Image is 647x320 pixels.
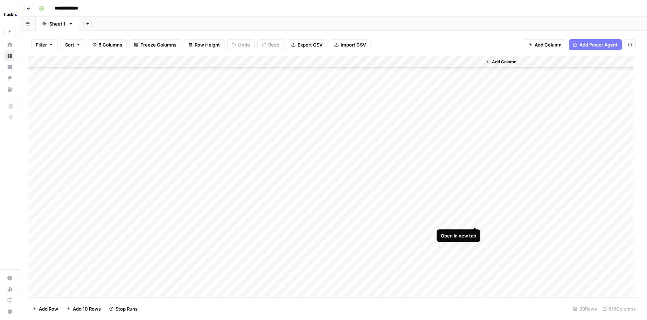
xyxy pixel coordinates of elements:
[140,41,176,48] span: Freeze Columns
[62,303,105,314] button: Add 10 Rows
[524,39,566,50] button: Add Column
[36,17,79,31] a: Sheet 1
[4,284,15,295] a: Usage
[268,41,279,48] span: Redo
[31,39,58,50] button: Filter
[227,39,255,50] button: Undo
[65,41,74,48] span: Sort
[4,6,15,23] button: Workspace: Haskn
[4,84,15,95] a: Your Data
[483,57,519,66] button: Add Column
[49,20,65,27] div: Sheet 1
[330,39,370,50] button: Import CSV
[39,305,58,312] span: Add Row
[238,41,250,48] span: Undo
[600,303,639,314] div: 5/5 Columns
[36,41,47,48] span: Filter
[4,73,15,84] a: Opportunities
[28,303,62,314] button: Add Row
[73,305,101,312] span: Add 10 Rows
[569,39,622,50] button: Add Power Agent
[4,50,15,62] a: Browse
[298,41,322,48] span: Export CSV
[579,41,618,48] span: Add Power Agent
[4,272,15,284] a: Settings
[492,59,516,65] span: Add Column
[441,232,476,239] div: Open in new tab
[341,41,366,48] span: Import CSV
[4,306,15,317] button: Help + Support
[130,39,181,50] button: Freeze Columns
[99,41,122,48] span: 5 Columns
[4,295,15,306] a: Learning Hub
[195,41,220,48] span: Row Height
[184,39,224,50] button: Row Height
[4,39,15,50] a: Home
[61,39,85,50] button: Sort
[4,8,17,21] img: Haskn Logo
[88,39,127,50] button: 5 Columns
[287,39,327,50] button: Export CSV
[257,39,284,50] button: Redo
[105,303,142,314] button: Stop Runs
[535,41,562,48] span: Add Column
[4,62,15,73] a: Insights
[116,305,138,312] span: Stop Runs
[570,303,600,314] div: 30 Rows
